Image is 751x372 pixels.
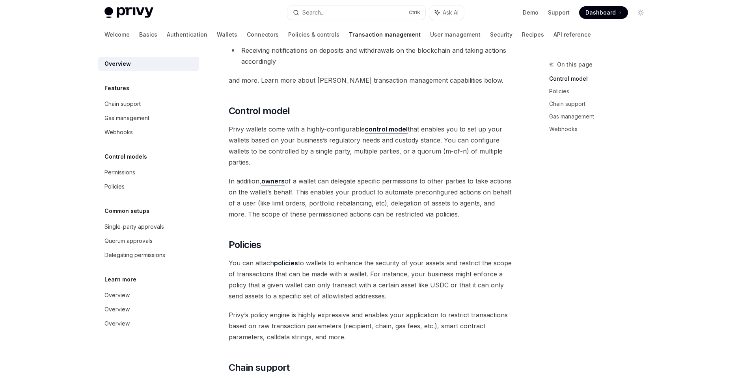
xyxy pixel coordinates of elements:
a: Overview [98,57,199,71]
button: Search...CtrlK [287,6,425,20]
a: owners [261,177,285,185]
a: Security [490,25,512,44]
a: Overview [98,288,199,302]
a: Wallets [217,25,237,44]
a: Dashboard [579,6,628,19]
a: Single-party approvals [98,220,199,234]
span: On this page [557,60,593,69]
a: Delegating permissions [98,248,199,262]
div: Quorum approvals [104,236,153,246]
a: API reference [553,25,591,44]
a: Policies [549,85,653,98]
div: Overview [104,291,130,300]
a: Connectors [247,25,279,44]
div: Permissions [104,168,135,177]
div: Delegating permissions [104,250,165,260]
a: policies [274,259,298,267]
button: Toggle dark mode [634,6,647,19]
div: Search... [302,8,324,17]
span: Privy wallets come with a highly-configurable that enables you to set up your wallets based on yo... [229,124,513,168]
a: Gas management [549,110,653,123]
a: Support [548,9,570,17]
a: Welcome [104,25,130,44]
h5: Common setups [104,206,149,216]
a: Overview [98,316,199,331]
a: Authentication [167,25,207,44]
div: Overview [104,319,130,328]
div: Overview [104,59,131,68]
a: Chain support [98,97,199,111]
button: Ask AI [429,6,464,20]
a: control model [365,125,408,133]
span: Policies [229,239,261,251]
a: Webhooks [549,123,653,135]
span: Privy’s policy engine is highly expressive and enables your application to restrict transactions ... [229,309,513,342]
span: Dashboard [585,9,616,17]
a: Basics [139,25,157,44]
a: Gas management [98,111,199,125]
a: Transaction management [349,25,421,44]
h5: Control models [104,152,147,161]
a: Policies & controls [288,25,339,44]
h5: Learn more [104,275,136,284]
a: Permissions [98,165,199,180]
h5: Features [104,83,129,93]
div: Overview [104,305,130,314]
a: Control model [549,72,653,85]
a: Chain support [549,98,653,110]
div: Gas management [104,113,149,123]
a: Recipes [522,25,544,44]
strong: control model [365,125,408,133]
li: Receiving notifications on deposits and withdrawals on the blockchain and taking actions accordingly [229,45,513,67]
span: In addition, of a wallet can delegate specific permissions to other parties to take actions on th... [229,176,513,220]
div: Webhooks [104,128,133,137]
a: Quorum approvals [98,234,199,248]
a: Demo [523,9,539,17]
a: Overview [98,302,199,316]
span: and more. Learn more about [PERSON_NAME] transaction management capabilities below. [229,75,513,86]
span: You can attach to wallets to enhance the security of your assets and restrict the scope of transa... [229,257,513,302]
span: Control model [229,105,290,117]
img: light logo [104,7,153,18]
div: Policies [104,182,125,191]
a: User management [430,25,481,44]
span: Ask AI [443,9,458,17]
a: Policies [98,180,199,194]
a: Webhooks [98,125,199,139]
div: Chain support [104,99,141,109]
span: Ctrl K [409,9,421,16]
div: Single-party approvals [104,222,164,231]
